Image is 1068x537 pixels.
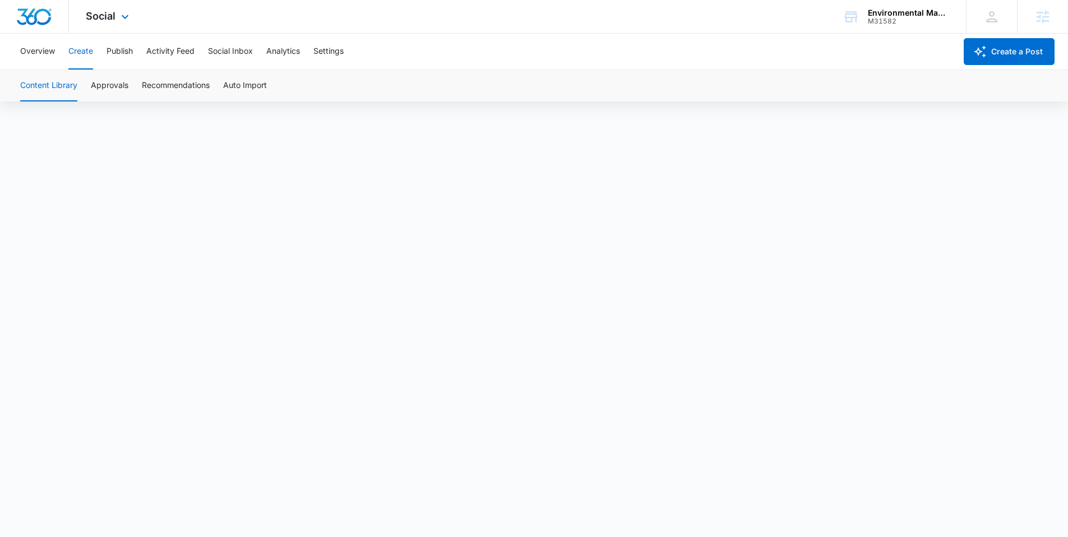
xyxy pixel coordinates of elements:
button: Create a Post [964,38,1055,65]
button: Approvals [91,70,128,101]
button: Recommendations [142,70,210,101]
button: Overview [20,34,55,70]
button: Analytics [266,34,300,70]
button: Settings [313,34,344,70]
button: Publish [107,34,133,70]
div: account name [868,8,950,17]
div: account id [868,17,950,25]
button: Content Library [20,70,77,101]
button: Create [68,34,93,70]
button: Auto Import [223,70,267,101]
button: Activity Feed [146,34,195,70]
span: Social [86,10,115,22]
button: Social Inbox [208,34,253,70]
